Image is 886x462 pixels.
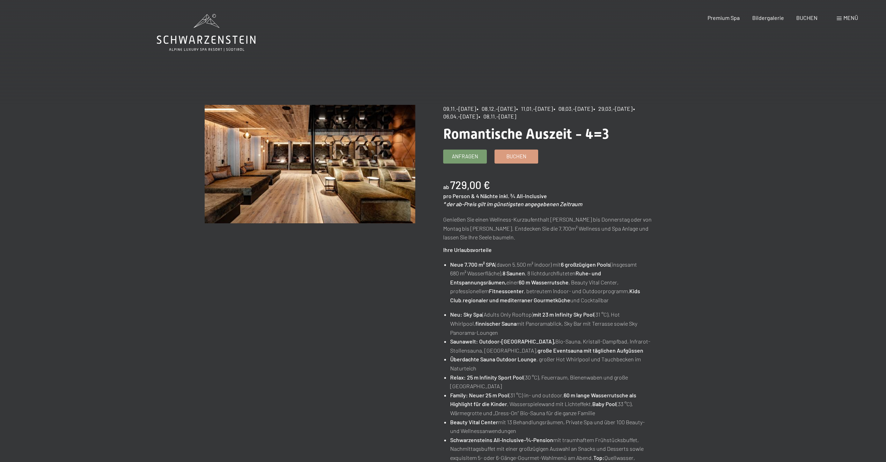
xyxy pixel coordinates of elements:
[205,105,415,223] img: Romantische Auszeit - 4=3
[443,105,476,112] span: 09.11.–[DATE]
[444,150,486,163] a: Anfragen
[450,179,490,191] b: 729,00 €
[708,14,740,21] a: Premium Spa
[450,261,495,268] strong: Neue 7.700 m² SPA
[450,418,653,435] li: mit 13 Behandlungsräumen, Private Spa und über 100 Beauty- und Wellnessanwendungen
[516,105,553,112] span: • 11.01.–[DATE]
[450,270,601,286] strong: Ruhe- und Entspannungsräumen,
[475,320,517,327] strong: finnischer Sauna
[443,215,654,242] p: Genießen Sie einen Wellness-Kurzaufenthalt [PERSON_NAME] bis Donnerstag oder von Montag bis [PERS...
[450,419,498,425] strong: Beauty Vital Center
[450,355,653,373] li: , großer Hot Whirlpool und Tauchbecken im Naturteich
[463,297,570,303] strong: regionaler und mediterraner Gourmetküche
[489,288,524,294] strong: Fitnesscenter
[499,193,547,199] span: inkl. ¾ All-Inclusive
[752,14,784,21] a: Bildergalerie
[843,14,858,21] span: Menü
[519,279,569,286] strong: 60 m Wasserrutsche
[537,347,643,354] strong: große Eventsauna mit täglichen Aufgüssen
[506,153,526,160] span: Buchen
[554,105,593,112] span: • 08.03.–[DATE]
[450,260,653,305] li: (davon 5.500 m² indoor) mit (insgesamt 680 m² Wasserfläche), , 8 lichtdurchfluteten einer , Beaut...
[443,246,492,253] strong: Ihre Urlaubsvorteile
[450,288,640,303] strong: Kids Club
[443,126,609,142] span: Romantische Auszeit - 4=3
[796,14,818,21] a: BUCHEN
[561,261,610,268] strong: 6 großzügigen Pools
[443,201,582,207] em: * der ab-Preis gilt im günstigsten angegebenen Zeitraum
[450,373,653,391] li: (30 °C), Feuerraum, Bienenwaben und große [GEOGRAPHIC_DATA]
[593,454,605,461] strong: Top:
[478,113,516,120] span: • 08.11.–[DATE]
[450,374,523,381] strong: Relax: 25 m Infinity Sport Pool
[495,150,538,163] a: Buchen
[450,356,536,362] strong: Überdachte Sauna Outdoor Lounge
[450,392,509,398] strong: Family: Neuer 25 m Pool
[477,105,515,112] span: • 08.12.–[DATE]
[593,105,632,112] span: • 29.03.–[DATE]
[592,400,616,407] strong: Baby Pool
[443,183,449,190] span: ab
[450,391,653,418] li: (31 °C) in- und outdoor, , Wasserspielewand mit Lichteffekt, (33 °C), Wärmegrotte und „Dress-On“ ...
[450,338,555,345] strong: Saunawelt: Outdoor-[GEOGRAPHIC_DATA],
[450,436,553,443] strong: Schwarzensteins All-Inclusive-¾-Pension
[450,310,653,337] li: (Adults Only Rooftop) (31 °C), Hot Whirlpool, mit Panoramablick, Sky Bar mit Terrasse sowie Sky P...
[503,270,525,276] strong: 8 Saunen
[450,337,653,355] li: Bio-Sauna, Kristall-Dampfbad, Infrarot-Stollensauna, [GEOGRAPHIC_DATA],
[443,193,475,199] span: pro Person &
[452,153,478,160] span: Anfragen
[533,311,594,318] strong: mit 23 m Infinity Sky Pool
[476,193,498,199] span: 4 Nächte
[450,311,482,318] strong: Neu: Sky Spa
